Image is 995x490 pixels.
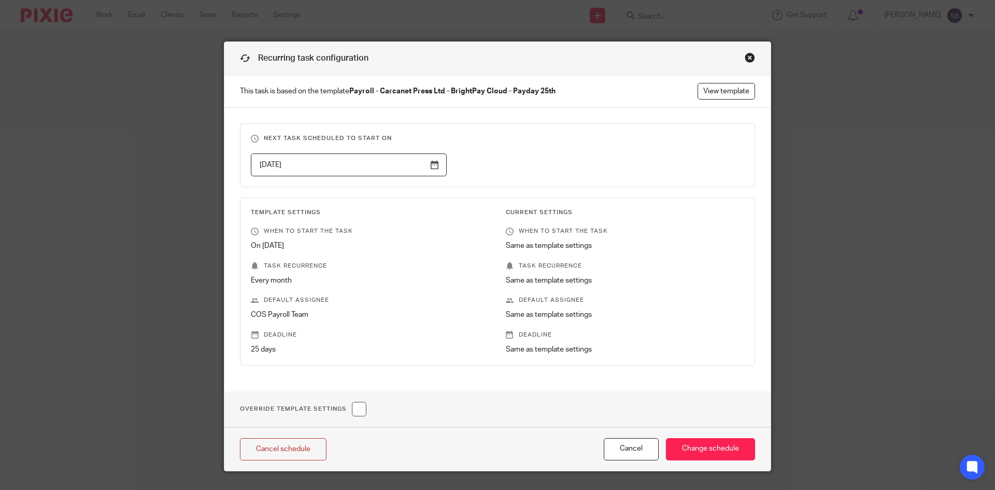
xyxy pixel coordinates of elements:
[506,344,744,355] p: Same as template settings
[251,344,489,355] p: 25 days
[506,227,744,235] p: When to start the task
[251,262,489,270] p: Task recurrence
[240,438,326,460] a: Cancel schedule
[506,208,744,217] h3: Current Settings
[251,331,489,339] p: Deadline
[506,331,744,339] p: Deadline
[604,438,659,460] button: Cancel
[251,296,489,304] p: Default assignee
[240,402,366,416] h1: Override Template Settings
[251,310,489,320] p: COS Payroll Team
[745,52,755,63] div: Close this dialog window
[506,262,744,270] p: Task recurrence
[666,438,755,460] input: Change schedule
[698,83,755,100] a: View template
[240,52,368,64] h1: Recurring task configuration
[506,310,744,320] p: Same as template settings
[251,134,744,143] h3: Next task scheduled to start on
[251,208,489,217] h3: Template Settings
[506,241,744,251] p: Same as template settings
[251,241,489,251] p: On [DATE]
[251,227,489,235] p: When to start the task
[240,86,556,96] span: This task is based on the template
[506,275,744,286] p: Same as template settings
[251,275,489,286] p: Every month
[349,88,556,95] strong: Payroll - Carcanet Press Ltd - BrightPay Cloud - Payday 25th
[506,296,744,304] p: Default assignee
